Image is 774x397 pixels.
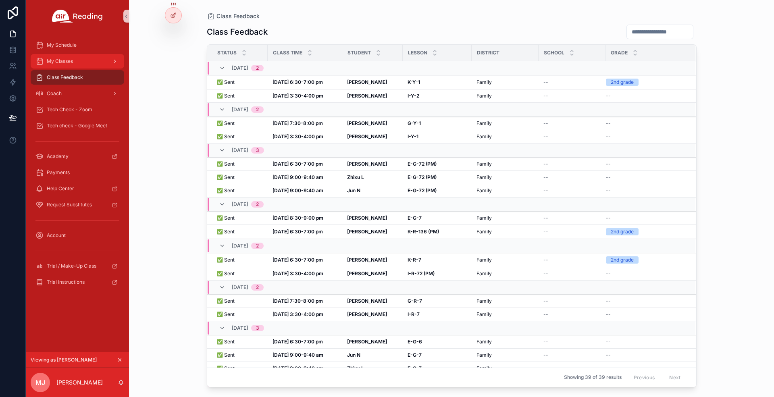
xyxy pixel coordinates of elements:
[476,93,492,99] span: Family
[347,339,387,345] strong: [PERSON_NAME]
[347,174,398,181] a: Zhixu L
[217,270,263,277] a: ✅ Sent
[273,257,323,263] strong: [DATE] 6:30-7:00 pm
[347,298,398,304] a: [PERSON_NAME]
[232,65,248,71] span: [DATE]
[347,161,398,167] a: [PERSON_NAME]
[217,352,235,358] span: ✅ Sent
[273,311,323,317] strong: [DATE] 3:30-4:00 pm
[217,133,235,140] span: ✅ Sent
[476,174,492,181] span: Family
[543,161,601,167] a: --
[408,93,467,99] a: I-Y-2
[217,311,263,318] a: ✅ Sent
[606,228,686,235] a: 2nd grade
[606,311,611,318] span: --
[217,257,235,263] span: ✅ Sent
[543,187,601,194] a: --
[217,161,263,167] a: ✅ Sent
[543,133,548,140] span: --
[543,229,601,235] a: --
[408,174,437,180] strong: E-G-72 (PM)
[543,229,548,235] span: --
[347,133,398,140] a: [PERSON_NAME]
[217,120,235,127] span: ✅ Sent
[347,187,360,193] strong: Jun N
[408,339,422,345] strong: E-G-6
[606,174,686,181] a: --
[256,201,259,208] div: 2
[606,187,611,194] span: --
[543,133,601,140] a: --
[476,133,492,140] span: Family
[217,352,263,358] a: ✅ Sent
[606,133,686,140] a: --
[476,311,492,318] span: Family
[543,120,548,127] span: --
[31,197,124,212] a: Request Substitutes
[606,187,686,194] a: --
[476,339,534,345] a: Family
[232,325,248,331] span: [DATE]
[408,298,422,304] strong: G-R-7
[408,365,422,371] strong: E-G-7
[476,229,492,235] span: Family
[347,187,398,194] a: Jun N
[408,133,418,139] strong: I-Y-1
[476,161,534,167] a: Family
[347,133,387,139] strong: [PERSON_NAME]
[347,215,387,221] strong: [PERSON_NAME]
[476,352,492,358] span: Family
[273,79,323,85] strong: [DATE] 6:30-7:00 pm
[606,161,686,167] a: --
[408,133,467,140] a: I-Y-1
[408,120,467,127] a: G-Y-1
[347,298,387,304] strong: [PERSON_NAME]
[543,161,548,167] span: --
[543,215,548,221] span: --
[35,378,45,387] span: MJ
[347,93,398,99] a: [PERSON_NAME]
[476,120,492,127] span: Family
[606,161,611,167] span: --
[347,161,387,167] strong: [PERSON_NAME]
[31,86,124,101] a: Coach
[31,275,124,289] a: Trial Instructions
[477,50,499,56] span: District
[347,270,387,276] strong: [PERSON_NAME]
[606,270,686,277] a: --
[606,339,686,345] a: --
[543,352,601,358] a: --
[408,257,421,263] strong: K-R-7
[347,120,398,127] a: [PERSON_NAME]
[47,123,107,129] span: Tech check - Google Meet
[347,339,398,345] a: [PERSON_NAME]
[476,339,492,345] span: Family
[31,181,124,196] a: Help Center
[611,50,628,56] span: Grade
[408,352,467,358] a: E-G-7
[217,270,235,277] span: ✅ Sent
[273,133,323,139] strong: [DATE] 3:30-4:00 pm
[543,93,601,99] a: --
[543,215,601,221] a: --
[47,90,62,97] span: Coach
[232,106,248,113] span: [DATE]
[31,54,124,69] a: My Classes
[606,298,686,304] a: --
[611,256,634,264] div: 2nd grade
[408,79,467,85] a: K-Y-1
[543,120,601,127] a: --
[217,215,235,221] span: ✅ Sent
[408,215,467,221] a: E-G-7
[347,365,398,372] a: Zhixu L
[606,365,686,372] a: --
[273,161,337,167] a: [DATE] 6:30-7:00 pm
[207,26,268,37] h1: Class Feedback
[476,187,492,194] span: Family
[31,165,124,180] a: Payments
[347,229,398,235] a: [PERSON_NAME]
[273,174,337,181] a: [DATE] 9:00-9:40 am
[543,298,548,304] span: --
[217,174,235,181] span: ✅ Sent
